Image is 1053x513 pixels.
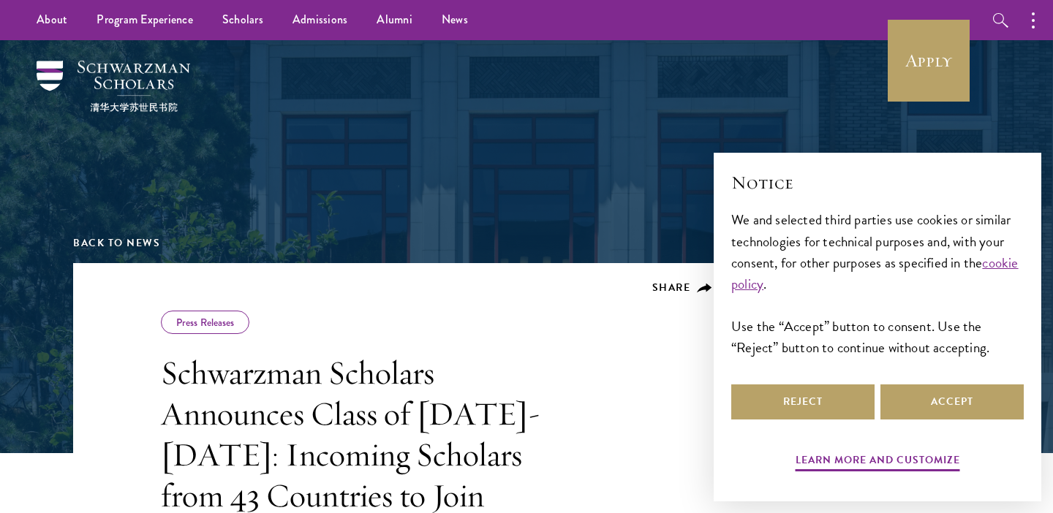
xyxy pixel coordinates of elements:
span: Share [652,280,691,295]
h2: Notice [731,170,1024,195]
img: Schwarzman Scholars [37,61,190,112]
button: Share [652,281,713,294]
div: We and selected third parties use cookies or similar technologies for technical purposes and, wit... [731,209,1024,357]
button: Reject [731,384,875,419]
button: Accept [880,384,1024,419]
a: cookie policy [731,252,1019,294]
a: Apply [888,20,970,102]
a: Back to News [73,235,160,251]
button: Learn more and customize [796,451,960,474]
a: Press Releases [176,315,234,330]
